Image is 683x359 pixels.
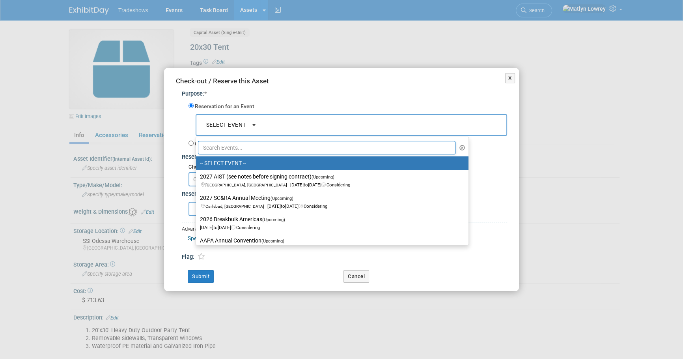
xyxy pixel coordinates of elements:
label: 2026 Breakbulk Americas [200,214,461,232]
span: Carlsbad, [GEOGRAPHIC_DATA] [205,204,267,209]
span: -- SELECT EVENT -- [201,122,251,128]
span: [GEOGRAPHIC_DATA], [GEOGRAPHIC_DATA] [205,182,290,188]
label: 2027 SC&RA Annual Meeting [200,193,461,211]
button: Submit [188,270,214,283]
div: Reservation Period (Check-out Date - Return Date): [182,150,507,162]
a: Specify Shipping Logistics Category [188,235,274,241]
span: [DATE] [DATE] Considering [200,195,327,209]
span: (Upcoming) [271,196,293,201]
span: Flag: [182,254,194,260]
label: Reservation for an Event [195,103,254,111]
input: Check-out Date - Return Date [188,172,275,186]
label: -- SELECT EVENT -- [200,158,461,168]
label: Other purpose [195,140,230,148]
div: Advanced Options [182,226,507,233]
span: to [281,203,285,209]
button: Cancel [343,270,369,283]
span: Reservation Notes: [182,191,230,197]
label: 2027 AIST (see notes before signing contract) [200,171,461,190]
span: (Upcoming) [312,175,334,180]
span: Check-out / Reserve this Asset [176,77,269,85]
span: to [213,225,218,230]
span: [DATE] [DATE] Considering [200,174,350,188]
span: (Upcoming) [262,217,285,222]
button: X [505,73,515,83]
div: Purpose: [182,90,507,98]
span: [DATE] [DATE] Considering [200,217,290,230]
div: Choose the date range during which asset will be checked-out for this reservation. [188,164,507,171]
label: AAPA Annual Convention [200,235,461,254]
input: Search Events... [198,141,455,154]
span: (Upcoming) [261,239,284,244]
span: to [304,182,308,188]
button: -- SELECT EVENT -- [196,114,507,136]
